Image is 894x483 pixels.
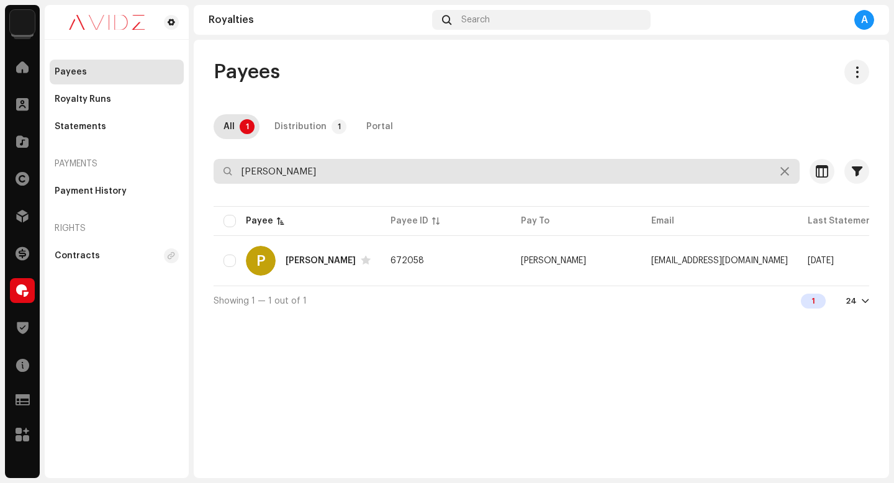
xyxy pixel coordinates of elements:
[50,179,184,204] re-m-nav-item: Payment History
[808,215,875,227] div: Last Statement
[366,114,393,139] div: Portal
[50,60,184,84] re-m-nav-item: Payees
[391,256,424,265] span: 672058
[214,297,307,305] span: Showing 1 — 1 out of 1
[223,114,235,139] div: All
[651,256,788,265] span: musicatraju@gmail.com
[332,119,346,134] p-badge: 1
[55,186,127,196] div: Payment History
[521,256,586,265] span: Rajesh Chauhan
[209,15,427,25] div: Royalties
[461,15,490,25] span: Search
[808,256,834,265] span: Jun 2025
[55,122,106,132] div: Statements
[846,296,857,306] div: 24
[55,67,87,77] div: Payees
[246,215,273,227] div: Payee
[240,119,255,134] p-badge: 1
[55,251,100,261] div: Contracts
[246,246,276,276] div: P
[801,294,826,309] div: 1
[50,149,184,179] re-a-nav-header: Payments
[55,15,159,30] img: 0c631eef-60b6-411a-a233-6856366a70de
[286,256,356,265] div: Pragyay Bhakti
[50,87,184,112] re-m-nav-item: Royalty Runs
[50,214,184,243] re-a-nav-header: Rights
[214,60,280,84] span: Payees
[50,114,184,139] re-m-nav-item: Statements
[274,114,327,139] div: Distribution
[50,243,184,268] re-m-nav-item: Contracts
[854,10,874,30] div: A
[10,10,35,35] img: 10d72f0b-d06a-424f-aeaa-9c9f537e57b6
[214,159,800,184] input: Search
[391,215,428,227] div: Payee ID
[55,94,111,104] div: Royalty Runs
